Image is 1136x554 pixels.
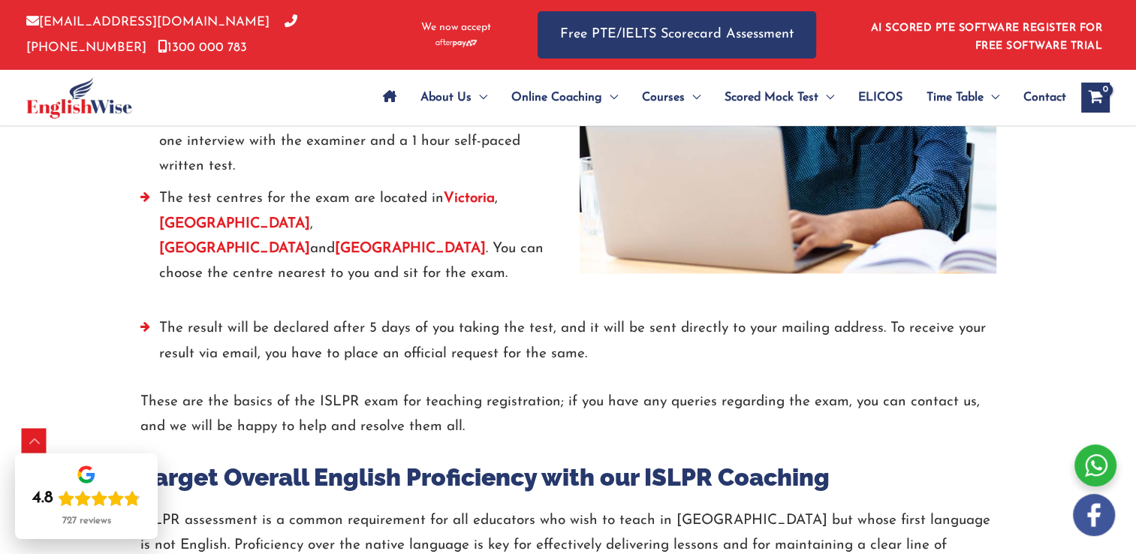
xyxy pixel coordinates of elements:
[140,461,996,492] h3: Target Overall English Proficiency with our ISLPR Coaching
[140,186,557,294] li: The test centres for the exam are located in , , and . You can choose the centre nearest to you a...
[915,71,1011,124] a: Time TableMenu Toggle
[335,242,486,256] a: [GEOGRAPHIC_DATA]
[32,488,140,509] div: Rating: 4.8 out of 5
[862,11,1110,59] aside: Header Widget 1
[846,71,915,124] a: ELICOS
[408,71,499,124] a: About UsMenu Toggle
[511,71,602,124] span: Online Coaching
[32,488,53,509] div: 4.8
[725,71,818,124] span: Scored Mock Test
[630,71,713,124] a: CoursesMenu Toggle
[713,71,846,124] a: Scored Mock TestMenu Toggle
[818,71,834,124] span: Menu Toggle
[420,71,472,124] span: About Us
[159,242,310,256] a: [GEOGRAPHIC_DATA]
[472,71,487,124] span: Menu Toggle
[1011,71,1066,124] a: Contact
[140,104,557,187] li: ISLPR is 2 hours long. It is divided into a 1-hour long one-on-one interview with the examiner an...
[140,389,996,439] p: These are the basics of the ISLPR exam for teaching registration; if you have any queries regardi...
[927,71,984,124] span: Time Table
[158,41,247,54] a: 1300 000 783
[602,71,618,124] span: Menu Toggle
[499,71,630,124] a: Online CoachingMenu Toggle
[444,191,495,206] a: Victoria
[26,16,270,29] a: [EMAIL_ADDRESS][DOMAIN_NAME]
[371,71,1066,124] nav: Site Navigation: Main Menu
[858,71,902,124] span: ELICOS
[26,16,297,53] a: [PHONE_NUMBER]
[159,217,310,231] a: [GEOGRAPHIC_DATA]
[984,71,999,124] span: Menu Toggle
[1023,71,1066,124] span: Contact
[421,20,491,35] span: We now accept
[1081,83,1110,113] a: View Shopping Cart, empty
[435,39,477,47] img: Afterpay-Logo
[685,71,701,124] span: Menu Toggle
[1073,494,1115,536] img: white-facebook.png
[140,316,996,374] li: The result will be declared after 5 days of you taking the test, and it will be sent directly to ...
[538,11,816,59] a: Free PTE/IELTS Scorecard Assessment
[26,77,132,119] img: cropped-ew-logo
[642,71,685,124] span: Courses
[62,515,111,527] div: 727 reviews
[871,23,1103,52] a: AI SCORED PTE SOFTWARE REGISTER FOR FREE SOFTWARE TRIAL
